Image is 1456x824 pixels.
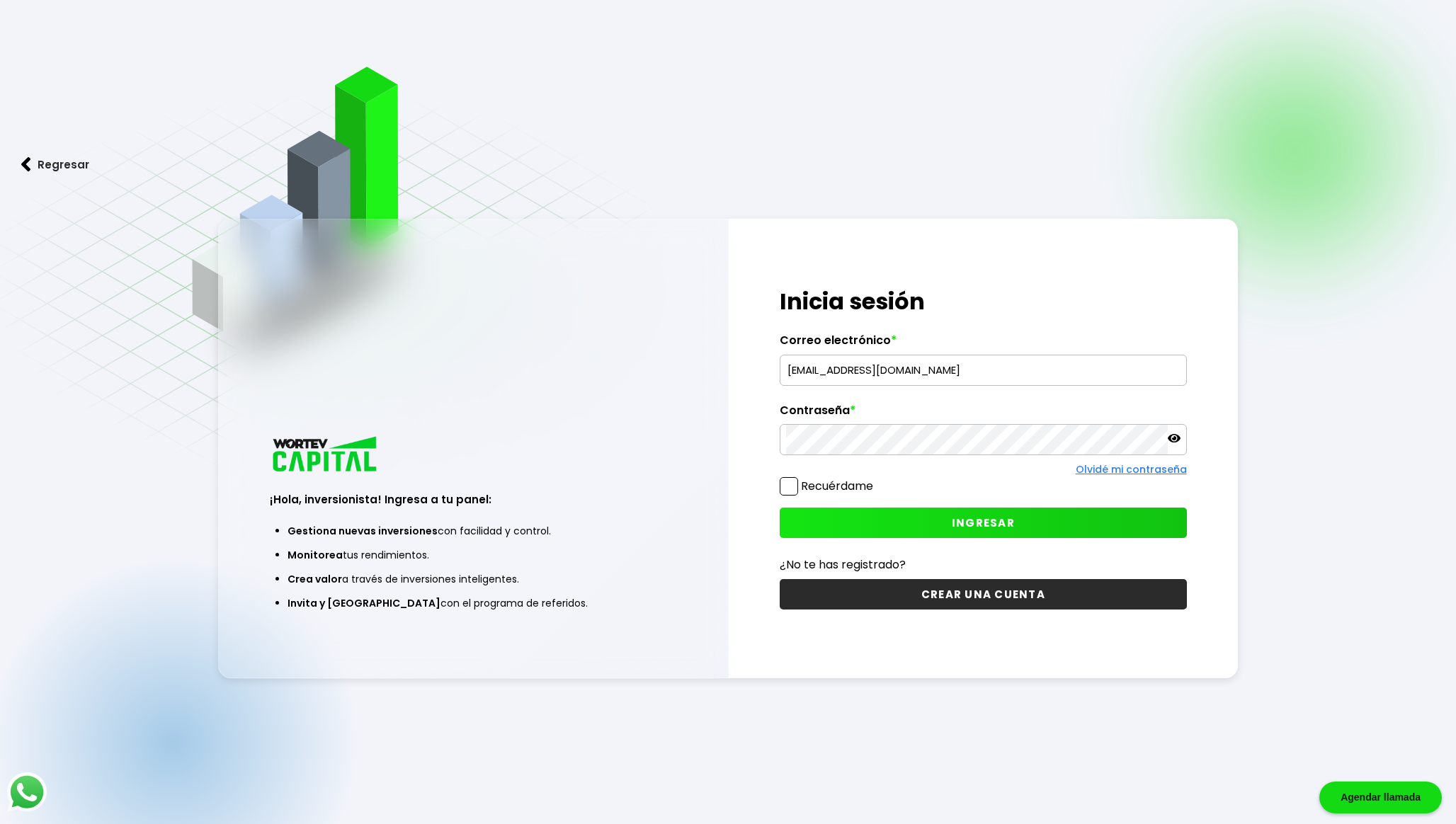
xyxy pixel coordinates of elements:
[21,157,31,172] img: flecha izquierda
[288,596,440,610] span: Invita y [GEOGRAPHIC_DATA]
[288,524,438,538] span: Gestiona nuevas inversiones
[7,772,47,812] img: logos_whatsapp-icon.242b2217.svg
[780,556,1187,573] p: ¿No te has registrado?
[801,478,873,494] label: Recuérdame
[288,548,343,562] span: Monitorea
[952,515,1015,530] span: INGRESAR
[288,543,659,567] li: tus rendimientos.
[780,508,1187,538] button: INGRESAR
[1319,782,1442,813] div: Agendar llamada
[1076,462,1187,476] a: Olvidé mi contraseña
[780,556,1187,610] a: ¿No te has registrado?CREAR UNA CUENTA
[786,355,1181,385] input: hola@wortev.capital
[288,591,659,615] li: con el programa de referidos.
[270,491,677,508] h3: ¡Hola, inversionista! Ingresa a tu panel:
[780,285,1187,319] h1: Inicia sesión
[288,567,659,591] li: a través de inversiones inteligentes.
[288,572,342,586] span: Crea valor
[780,579,1187,610] button: CREAR UNA CUENTA
[270,435,382,476] img: logo_wortev_capital
[780,404,1187,425] label: Contraseña
[288,519,659,543] li: con facilidad y control.
[780,333,1187,355] label: Correo electrónico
